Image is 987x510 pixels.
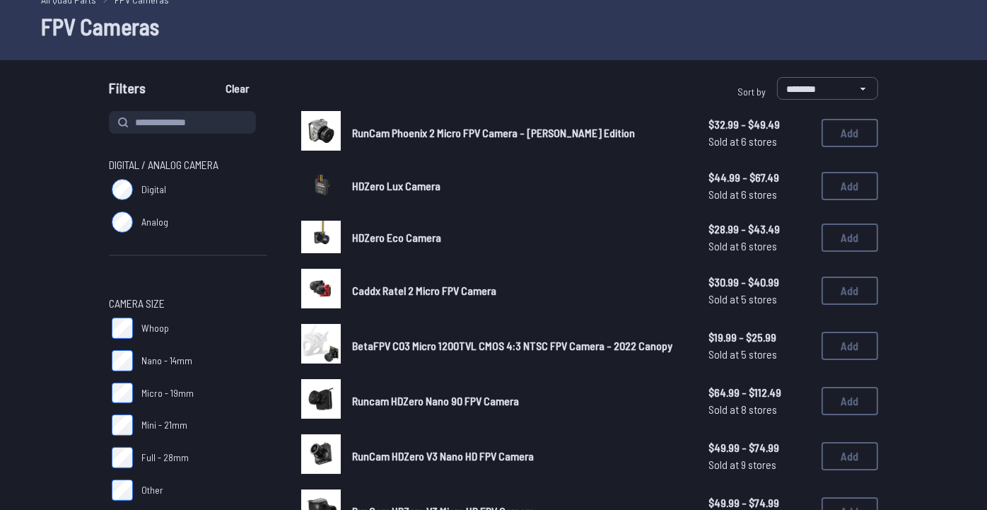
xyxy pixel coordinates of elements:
span: Nano - 14mm [141,354,192,368]
span: Other [141,483,163,497]
span: Whoop [141,321,169,335]
img: image [301,221,341,253]
img: image [301,175,341,197]
select: Sort by [777,77,878,100]
span: Filters [109,77,146,105]
span: BetaFPV C03 Micro 1200TVL CMOS 4:3 NTSC FPV Camera - 2022 Canopy [352,339,672,352]
span: Sold at 9 stores [708,456,810,473]
input: Digital [112,179,133,200]
span: Digital / Analog Camera [109,156,218,173]
a: image [301,269,341,313]
input: Micro - 19mm [112,383,133,404]
span: Sold at 6 stores [708,186,810,203]
input: Mini - 21mm [112,415,133,436]
span: $30.99 - $40.99 [708,274,810,291]
span: RunCam HDZero V3 Nano HD FPV Camera [352,449,534,463]
a: image [301,217,341,257]
input: Whoop [112,318,133,339]
span: HDZero Eco Camera [352,231,441,244]
input: Other [112,480,133,501]
span: Sold at 8 stores [708,401,810,418]
a: image [301,166,341,206]
input: Nano - 14mm [112,350,133,371]
img: image [301,379,341,419]
a: RunCam Phoenix 2 Micro FPV Camera - [PERSON_NAME] Edition [352,124,686,141]
a: image [301,324,341,368]
img: image [301,434,341,474]
span: Digital [141,182,166,197]
a: image [301,379,341,423]
span: $49.99 - $74.99 [708,439,810,456]
span: $19.99 - $25.99 [708,329,810,346]
input: Analog [112,211,133,233]
button: Add [822,172,878,200]
button: Add [822,442,878,470]
span: Analog [141,215,168,229]
input: Full - 28mm [112,447,133,468]
span: Micro - 19mm [141,386,194,400]
span: Sold at 5 stores [708,346,810,363]
span: Sort by [737,86,766,98]
a: HDZero Lux Camera [352,178,686,195]
a: image [301,434,341,478]
span: Camera Size [109,295,165,312]
button: Add [822,119,878,147]
img: image [301,324,341,364]
span: Caddx Ratel 2 Micro FPV Camera [352,284,496,297]
a: HDZero Eco Camera [352,229,686,246]
span: $32.99 - $49.49 [708,116,810,133]
span: Sold at 5 stores [708,291,810,308]
span: $64.99 - $112.49 [708,384,810,401]
a: Caddx Ratel 2 Micro FPV Camera [352,282,686,299]
button: Clear [214,77,261,100]
span: Runcam HDZero Nano 90 FPV Camera [352,394,519,407]
a: image [301,111,341,155]
button: Add [822,277,878,305]
a: Runcam HDZero Nano 90 FPV Camera [352,393,686,410]
span: RunCam Phoenix 2 Micro FPV Camera - [PERSON_NAME] Edition [352,126,635,139]
span: $44.99 - $67.49 [708,169,810,186]
img: image [301,269,341,308]
span: Mini - 21mm [141,418,187,432]
a: BetaFPV C03 Micro 1200TVL CMOS 4:3 NTSC FPV Camera - 2022 Canopy [352,337,686,354]
button: Add [822,387,878,415]
span: Sold at 6 stores [708,238,810,255]
a: RunCam HDZero V3 Nano HD FPV Camera [352,448,686,465]
span: HDZero Lux Camera [352,179,440,192]
img: image [301,111,341,151]
button: Add [822,332,878,360]
span: $28.99 - $43.49 [708,221,810,238]
span: Full - 28mm [141,451,189,465]
span: Sold at 6 stores [708,133,810,150]
h1: FPV Cameras [41,9,946,43]
button: Add [822,224,878,252]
